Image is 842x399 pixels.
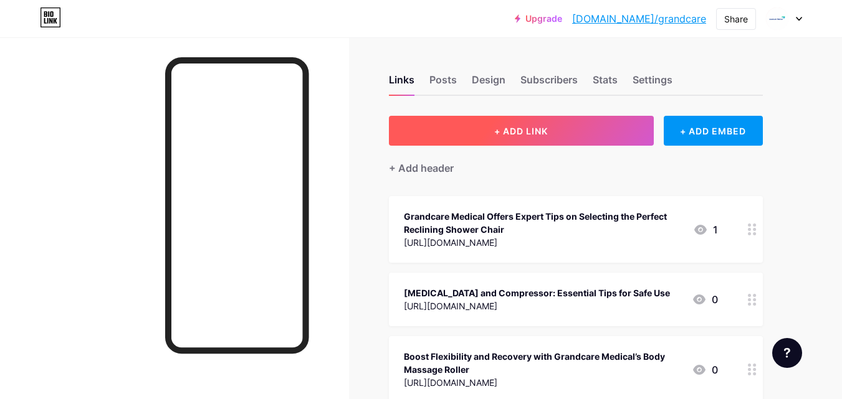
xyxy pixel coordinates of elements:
[389,161,454,176] div: + Add header
[389,116,654,146] button: + ADD LINK
[693,222,718,237] div: 1
[520,72,578,95] div: Subscribers
[404,210,683,236] div: Grandcare Medical Offers Expert Tips on Selecting the Perfect Reclining Shower Chair
[692,362,718,377] div: 0
[472,72,505,95] div: Design
[404,286,670,299] div: [MEDICAL_DATA] and Compressor: Essential Tips for Safe Use
[724,12,748,26] div: Share
[572,11,706,26] a: [DOMAIN_NAME]/grandcare
[664,116,763,146] div: + ADD EMBED
[389,72,414,95] div: Links
[515,14,562,24] a: Upgrade
[404,236,683,249] div: [URL][DOMAIN_NAME]
[765,7,789,31] img: Grandcare Medical
[593,72,618,95] div: Stats
[404,350,682,376] div: Boost Flexibility and Recovery with Grandcare Medical’s Body Massage Roller
[692,292,718,307] div: 0
[429,72,457,95] div: Posts
[404,376,682,389] div: [URL][DOMAIN_NAME]
[494,126,548,136] span: + ADD LINK
[633,72,672,95] div: Settings
[404,299,670,312] div: [URL][DOMAIN_NAME]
